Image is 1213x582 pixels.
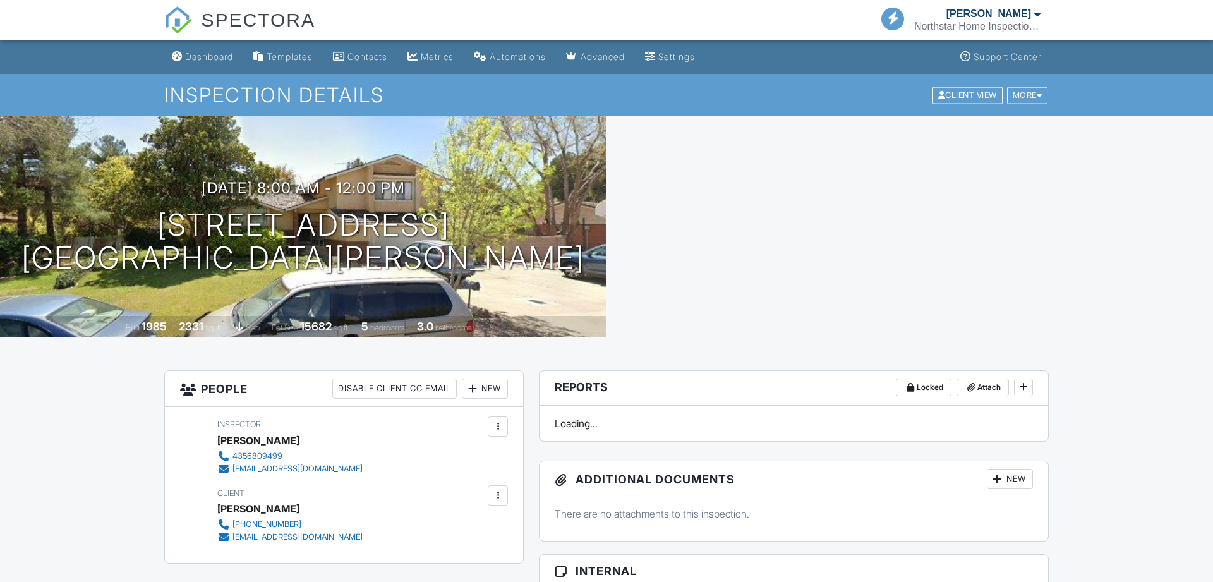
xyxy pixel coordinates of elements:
h3: People [165,371,523,407]
div: Disable Client CC Email [332,379,457,399]
span: slab [246,323,260,332]
div: Contacts [347,51,387,62]
div: 1985 [142,320,167,333]
div: Settings [658,51,695,62]
span: bedrooms [370,323,405,332]
div: Metrics [421,51,454,62]
h3: [DATE] 8:00 am - 12:00 pm [202,179,405,197]
h1: [STREET_ADDRESS] [GEOGRAPHIC_DATA][PERSON_NAME] [21,209,585,276]
h1: Inspection Details [164,84,1049,106]
div: 4356809499 [232,451,282,461]
a: Contacts [328,45,392,69]
div: Automations [490,51,546,62]
div: [PERSON_NAME] [946,8,1031,20]
a: [EMAIL_ADDRESS][DOMAIN_NAME] [217,463,363,475]
a: [EMAIL_ADDRESS][DOMAIN_NAME] [217,531,363,543]
div: [EMAIL_ADDRESS][DOMAIN_NAME] [232,464,363,474]
div: Northstar Home Inspections LLC [914,20,1041,33]
div: 15682 [300,320,332,333]
img: The Best Home Inspection Software - Spectora [164,6,192,34]
div: 2331 [179,320,203,333]
span: sq. ft. [205,323,223,332]
a: Dashboard [167,45,238,69]
a: Advanced [561,45,630,69]
span: Lot Size [272,323,298,332]
p: There are no attachments to this inspection. [555,507,1033,521]
a: [PHONE_NUMBER] [217,518,363,531]
div: Advanced [581,51,625,62]
div: Dashboard [185,51,233,62]
a: Support Center [955,45,1046,69]
a: Automations (Basic) [469,45,551,69]
a: 4356809499 [217,450,363,463]
a: Metrics [402,45,459,69]
span: Client [217,488,244,498]
div: [EMAIL_ADDRESS][DOMAIN_NAME] [232,532,363,542]
div: New [987,469,1033,489]
a: Templates [248,45,318,69]
div: More [1007,87,1048,104]
span: bathrooms [435,323,471,332]
div: Client View [932,87,1003,104]
h3: Additional Documents [540,461,1048,497]
span: Built [126,323,140,332]
div: [PHONE_NUMBER] [232,519,301,530]
div: Templates [267,51,313,62]
span: sq.ft. [334,323,349,332]
div: Support Center [974,51,1041,62]
a: SPECTORA [164,19,315,42]
span: SPECTORA [201,6,315,33]
div: [PERSON_NAME] [217,431,299,450]
a: Client View [931,90,1006,99]
div: 3.0 [417,320,433,333]
div: [PERSON_NAME] [217,499,299,518]
div: New [462,379,508,399]
span: Inspector [217,420,261,429]
div: 5 [361,320,368,333]
a: Settings [640,45,700,69]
